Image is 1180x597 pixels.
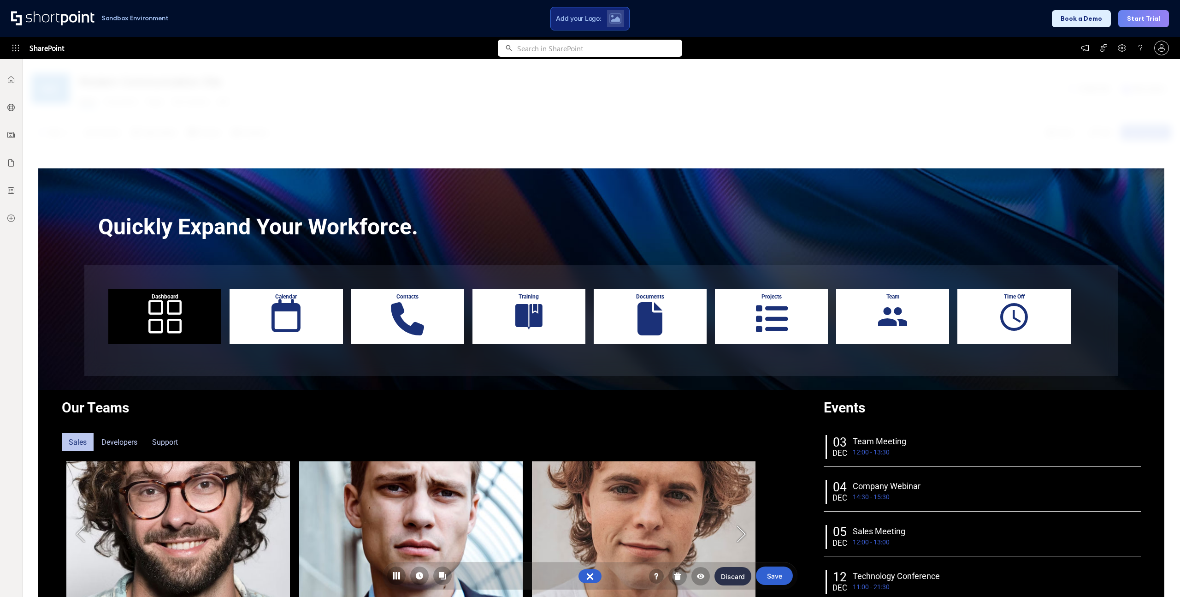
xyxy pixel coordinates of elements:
[556,14,601,23] span: Add your Logo:
[756,567,793,585] button: Save
[101,16,169,21] h1: Sandbox Environment
[1052,10,1111,27] button: Book a Demo
[29,37,64,59] span: SharePoint
[517,40,682,57] input: Search in SharePoint
[609,13,621,24] img: Upload logo
[1118,10,1169,27] button: Start Trial
[1134,553,1180,597] iframe: Chat Widget
[714,567,751,585] button: Discard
